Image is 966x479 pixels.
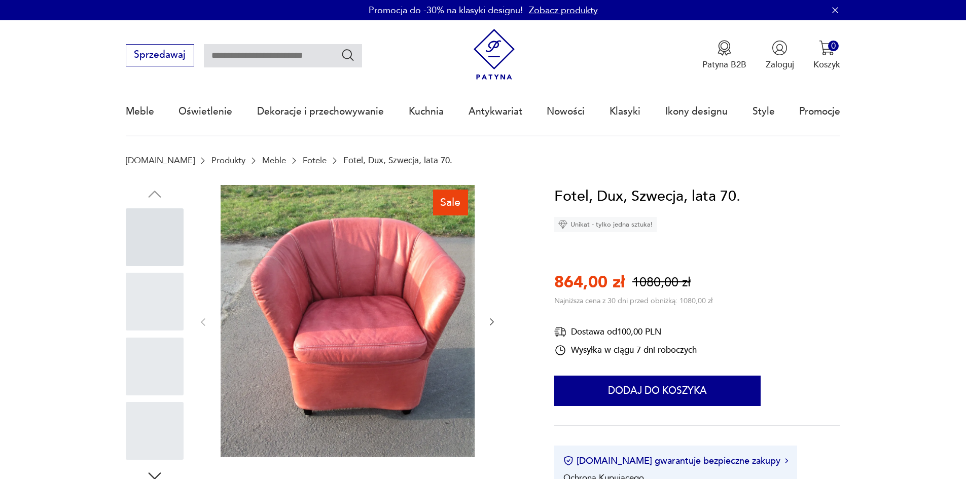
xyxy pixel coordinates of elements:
[819,40,835,56] img: Ikona koszyka
[665,88,728,135] a: Ikony designu
[547,88,585,135] a: Nowości
[554,296,712,306] p: Najniższa cena z 30 dni przed obniżką: 1080,00 zł
[702,40,746,70] a: Ikona medaluPatyna B2B
[126,88,154,135] a: Meble
[469,29,520,80] img: Patyna - sklep z meblami i dekoracjami vintage
[554,325,697,338] div: Dostawa od 100,00 PLN
[343,156,452,165] p: Fotel, Dux, Szwecja, lata 70.
[632,274,691,291] p: 1080,00 zł
[766,59,794,70] p: Zaloguj
[126,44,194,66] button: Sprzedawaj
[702,59,746,70] p: Patyna B2B
[529,4,598,17] a: Zobacz produkty
[341,48,355,62] button: Szukaj
[554,376,761,406] button: Dodaj do koszyka
[772,40,788,56] img: Ikonka użytkownika
[303,156,327,165] a: Fotele
[554,344,697,356] div: Wysyłka w ciągu 7 dni roboczych
[702,40,746,70] button: Patyna B2B
[558,220,567,229] img: Ikona diamentu
[433,190,468,215] div: Sale
[211,156,245,165] a: Produkty
[126,52,194,60] a: Sprzedawaj
[409,88,444,135] a: Kuchnia
[126,156,195,165] a: [DOMAIN_NAME]
[262,156,286,165] a: Meble
[828,41,839,51] div: 0
[766,40,794,70] button: Zaloguj
[717,40,732,56] img: Ikona medalu
[813,59,840,70] p: Koszyk
[178,88,232,135] a: Oświetlenie
[813,40,840,70] button: 0Koszyk
[554,325,566,338] img: Ikona dostawy
[554,185,740,208] h1: Fotel, Dux, Szwecja, lata 70.
[753,88,775,135] a: Style
[257,88,384,135] a: Dekoracje i przechowywanie
[785,458,788,463] img: Ikona strzałki w prawo
[563,456,574,466] img: Ikona certyfikatu
[563,455,788,467] button: [DOMAIN_NAME] gwarantuje bezpieczne zakupy
[554,217,657,232] div: Unikat - tylko jedna sztuka!
[610,88,640,135] a: Klasyki
[469,88,522,135] a: Antykwariat
[554,271,625,293] p: 864,00 zł
[799,88,840,135] a: Promocje
[221,185,475,458] img: Zdjęcie produktu Fotel, Dux, Szwecja, lata 70.
[369,4,523,17] p: Promocja do -30% na klasyki designu!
